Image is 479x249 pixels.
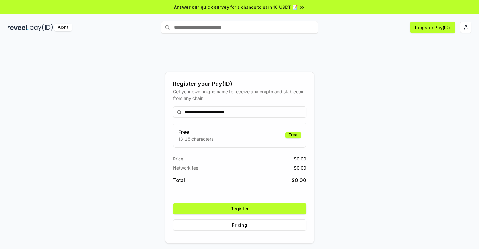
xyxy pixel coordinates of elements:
[173,88,306,101] div: Get your own unique name to receive any crypto and stablecoin, from any chain
[294,155,306,162] span: $ 0.00
[173,203,306,214] button: Register
[173,165,198,171] span: Network fee
[292,176,306,184] span: $ 0.00
[178,136,213,142] p: 13-25 characters
[285,132,301,138] div: Free
[173,79,306,88] div: Register your Pay(ID)
[173,176,185,184] span: Total
[30,24,53,31] img: pay_id
[174,4,229,10] span: Answer our quick survey
[54,24,72,31] div: Alpha
[230,4,298,10] span: for a chance to earn 10 USDT 📝
[294,165,306,171] span: $ 0.00
[173,155,183,162] span: Price
[8,24,29,31] img: reveel_dark
[173,219,306,231] button: Pricing
[178,128,213,136] h3: Free
[410,22,455,33] button: Register Pay(ID)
